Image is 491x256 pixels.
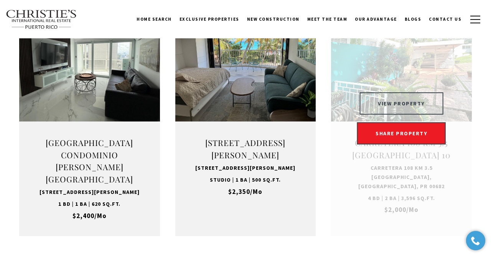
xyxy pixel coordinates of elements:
[356,93,447,100] a: VIEW PROPERTY VIEW PROPERTY
[6,10,77,30] img: Christie's International Real Estate text transparent background
[355,16,397,22] span: Our Advantage
[357,122,446,144] a: SHARE PROPERTY
[243,10,303,29] a: New Construction
[429,16,461,22] span: Contact Us
[247,16,300,22] span: New Construction
[425,10,465,29] a: Contact Us
[401,10,425,29] a: Blogs
[405,16,422,22] span: Blogs
[351,10,401,29] a: Our Advantage
[359,92,443,115] button: VIEW PROPERTY
[465,8,485,31] button: button
[180,16,239,22] span: Exclusive Properties
[176,10,243,29] a: Exclusive Properties
[133,10,176,29] a: Home Search
[303,10,351,29] a: Meet the Team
